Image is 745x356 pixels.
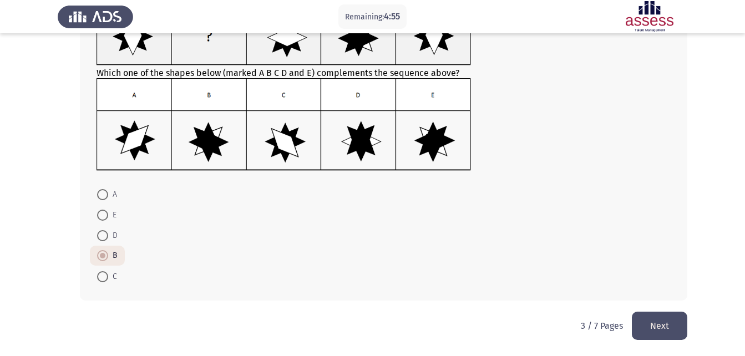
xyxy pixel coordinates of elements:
img: Assess Talent Management logo [58,1,133,32]
img: Assessment logo of Assessment En (Focus & 16PD) [612,1,687,32]
span: B [108,249,118,262]
p: 3 / 7 Pages [581,321,623,331]
span: E [108,208,116,222]
span: 4:55 [384,11,400,22]
span: A [108,188,117,201]
span: D [108,229,118,242]
p: Remaining: [345,10,400,24]
span: C [108,270,117,283]
button: load next page [632,312,687,340]
div: Which one of the shapes below (marked A B C D and E) complements the sequence above? [97,5,671,173]
img: UkFYYl8wMjRfQi5wbmcxNjkxMjk4MTg2OTg0.png [97,78,471,171]
img: UkFYYl8wMjRfQS5wbmcxNjkxMjk4MTc4MTAz.png [97,5,471,65]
